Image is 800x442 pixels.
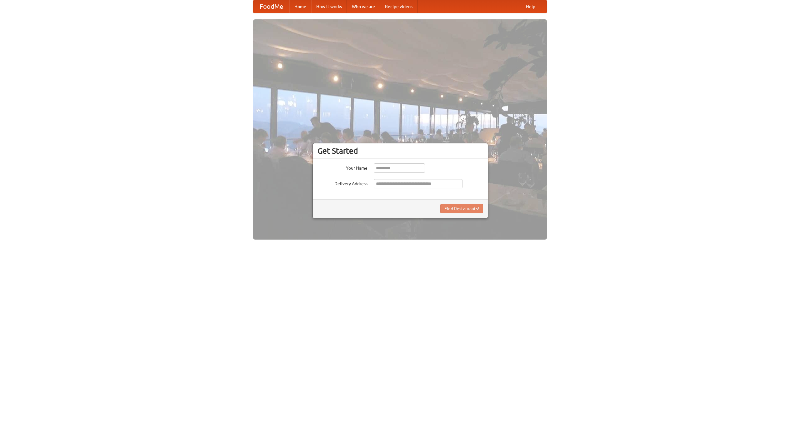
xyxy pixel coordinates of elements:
label: Delivery Address [317,179,367,187]
button: Find Restaurants! [440,204,483,213]
a: Help [521,0,540,13]
a: Home [289,0,311,13]
a: How it works [311,0,347,13]
a: Who we are [347,0,380,13]
label: Your Name [317,163,367,171]
h3: Get Started [317,146,483,156]
a: FoodMe [253,0,289,13]
a: Recipe videos [380,0,417,13]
